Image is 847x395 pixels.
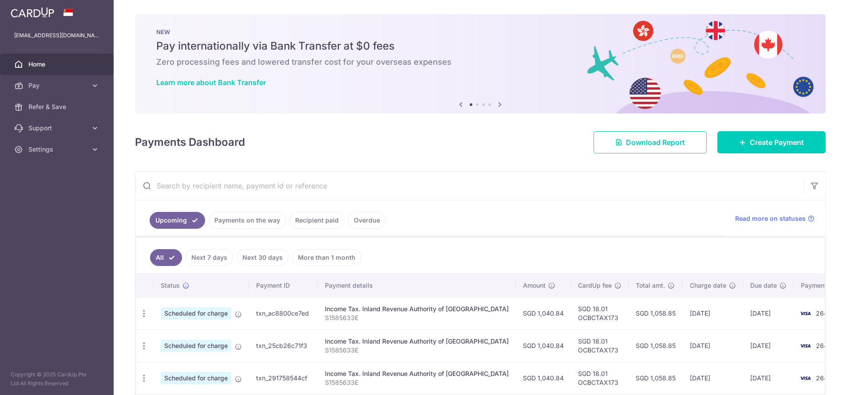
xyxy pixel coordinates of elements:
span: Download Report [626,137,685,148]
td: [DATE] [683,362,743,394]
span: Scheduled for charge [161,307,231,320]
td: SGD 18.01 OCBCTAX173 [571,297,629,329]
td: SGD 1,040.84 [516,329,571,362]
span: Status [161,281,180,290]
a: Payments on the way [209,212,286,229]
span: Due date [750,281,777,290]
a: Recipient paid [289,212,344,229]
span: Home [28,60,87,69]
span: Scheduled for charge [161,340,231,352]
span: 2640 [816,309,832,317]
a: Overdue [348,212,386,229]
td: [DATE] [743,297,794,329]
td: SGD 18.01 OCBCTAX173 [571,362,629,394]
a: Next 7 days [186,249,233,266]
span: Total amt. [636,281,665,290]
img: Bank Card [796,340,814,351]
td: SGD 18.01 OCBCTAX173 [571,329,629,362]
span: Refer & Save [28,102,87,111]
h4: Payments Dashboard [135,134,245,150]
a: Create Payment [717,131,826,153]
a: Learn more about Bank Transfer [156,78,266,87]
div: Income Tax. Inland Revenue Authority of [GEOGRAPHIC_DATA] [325,369,509,378]
td: SGD 1,040.84 [516,362,571,394]
p: S1585633E [325,346,509,355]
td: txn_25cb26c71f3 [249,329,318,362]
a: All [150,249,182,266]
span: CardUp fee [578,281,612,290]
h5: Pay internationally via Bank Transfer at $0 fees [156,39,804,53]
td: [DATE] [743,362,794,394]
td: SGD 1,058.85 [629,329,683,362]
span: 2640 [816,342,832,349]
th: Payment details [318,274,516,297]
a: Read more on statuses [735,214,815,223]
span: Amount [523,281,546,290]
a: More than 1 month [292,249,361,266]
td: SGD 1,040.84 [516,297,571,329]
span: Create Payment [750,137,804,148]
a: Download Report [594,131,707,153]
span: Support [28,124,87,133]
div: Income Tax. Inland Revenue Authority of [GEOGRAPHIC_DATA] [325,337,509,346]
span: Read more on statuses [735,214,806,223]
th: Payment ID [249,274,318,297]
span: Pay [28,81,87,90]
input: Search by recipient name, payment id or reference [135,172,804,200]
img: CardUp [11,7,54,18]
h6: Zero processing fees and lowered transfer cost for your overseas expenses [156,57,804,67]
span: Settings [28,145,87,154]
p: S1585633E [325,313,509,322]
td: [DATE] [683,297,743,329]
span: Scheduled for charge [161,372,231,384]
p: S1585633E [325,378,509,387]
span: Charge date [690,281,726,290]
img: Bank transfer banner [135,14,826,113]
p: [EMAIL_ADDRESS][DOMAIN_NAME] [14,31,99,40]
div: Income Tax. Inland Revenue Authority of [GEOGRAPHIC_DATA] [325,305,509,313]
td: SGD 1,058.85 [629,362,683,394]
td: [DATE] [683,329,743,362]
a: Upcoming [150,212,205,229]
td: [DATE] [743,329,794,362]
img: Bank Card [796,308,814,319]
a: Next 30 days [237,249,289,266]
td: SGD 1,058.85 [629,297,683,329]
p: NEW [156,28,804,35]
td: txn_291758544cf [249,362,318,394]
td: txn_ac8800ce7ed [249,297,318,329]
